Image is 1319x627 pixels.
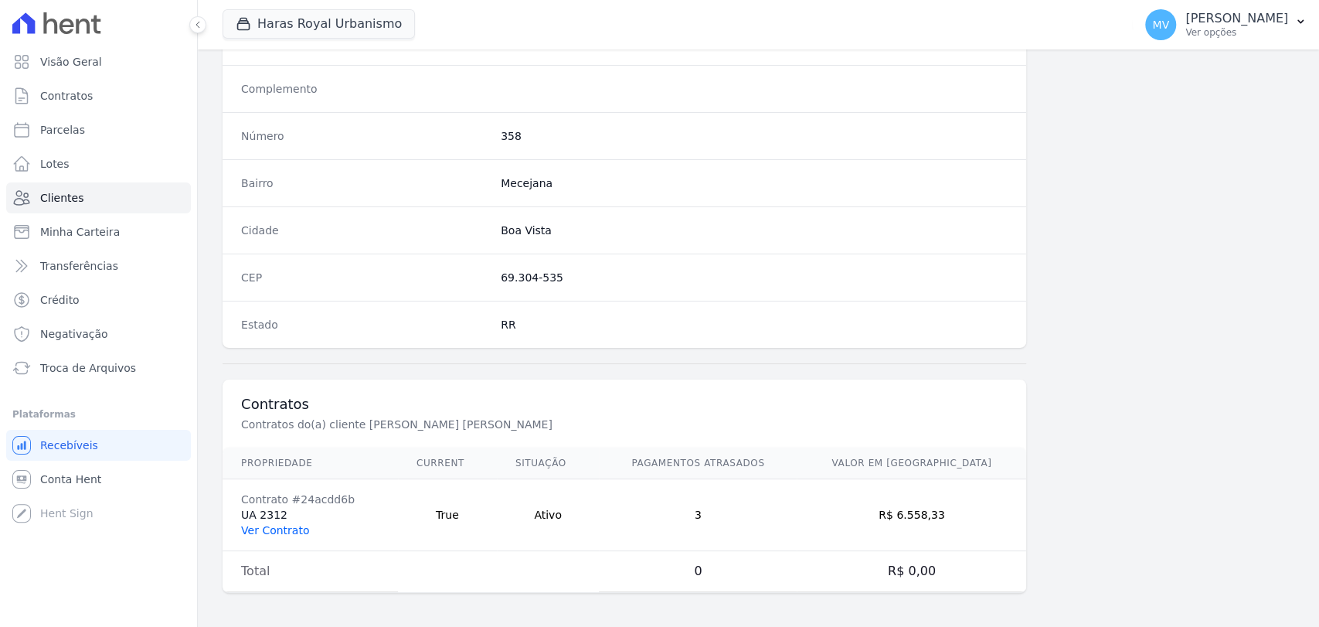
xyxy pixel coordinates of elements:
[241,175,488,191] dt: Bairro
[6,46,191,77] a: Visão Geral
[497,479,600,551] td: Ativo
[40,224,120,240] span: Minha Carteira
[501,175,1008,191] dd: Mecejana
[797,448,1026,479] th: Valor em [GEOGRAPHIC_DATA]
[223,9,415,39] button: Haras Royal Urbanismo
[797,479,1026,551] td: R$ 6.558,33
[241,524,309,537] a: Ver Contrato
[241,317,488,332] dt: Estado
[398,479,497,551] td: True
[241,128,488,144] dt: Número
[6,148,191,179] a: Lotes
[40,360,136,376] span: Troca de Arquivos
[6,319,191,349] a: Negativação
[599,479,797,551] td: 3
[6,182,191,213] a: Clientes
[6,430,191,461] a: Recebíveis
[6,285,191,315] a: Crédito
[241,395,1008,414] h3: Contratos
[40,472,101,487] span: Conta Hent
[40,258,118,274] span: Transferências
[797,551,1026,592] td: R$ 0,00
[501,223,1008,238] dd: Boa Vista
[40,326,108,342] span: Negativação
[6,216,191,247] a: Minha Carteira
[501,270,1008,285] dd: 69.304-535
[501,128,1008,144] dd: 358
[599,448,797,479] th: Pagamentos Atrasados
[40,156,70,172] span: Lotes
[223,479,398,551] td: UA 2312
[1185,11,1288,26] p: [PERSON_NAME]
[223,551,398,592] td: Total
[241,270,488,285] dt: CEP
[6,250,191,281] a: Transferências
[40,292,80,308] span: Crédito
[1133,3,1319,46] button: MV [PERSON_NAME] Ver opções
[241,417,760,432] p: Contratos do(a) cliente [PERSON_NAME] [PERSON_NAME]
[497,448,600,479] th: Situação
[241,492,379,507] div: Contrato #24acdd6b
[40,190,83,206] span: Clientes
[398,448,497,479] th: Current
[501,317,1008,332] dd: RR
[40,438,98,453] span: Recebíveis
[241,223,488,238] dt: Cidade
[223,448,398,479] th: Propriedade
[40,122,85,138] span: Parcelas
[241,81,488,97] dt: Complemento
[6,80,191,111] a: Contratos
[6,464,191,495] a: Conta Hent
[40,54,102,70] span: Visão Geral
[1152,19,1169,30] span: MV
[599,551,797,592] td: 0
[40,88,93,104] span: Contratos
[1185,26,1288,39] p: Ver opções
[6,353,191,383] a: Troca de Arquivos
[12,405,185,424] div: Plataformas
[6,114,191,145] a: Parcelas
